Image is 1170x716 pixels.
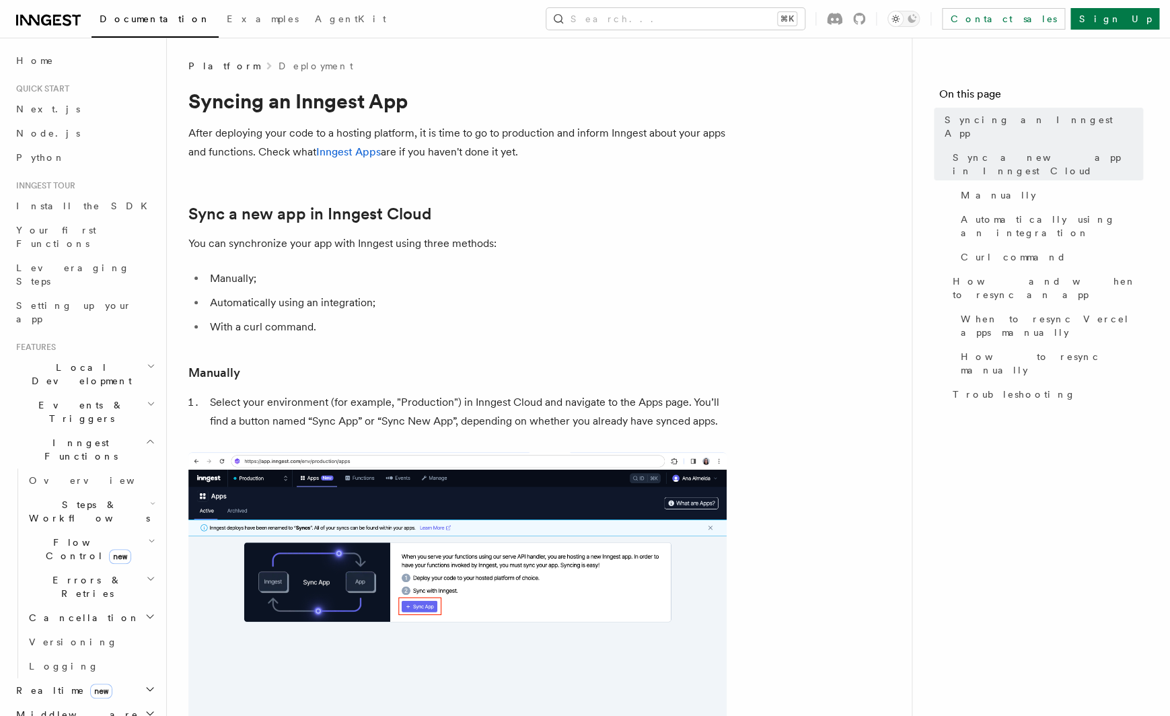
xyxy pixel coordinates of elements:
[961,188,1036,202] span: Manually
[24,498,150,525] span: Steps & Workflows
[24,654,158,678] a: Logging
[11,684,112,697] span: Realtime
[188,59,260,73] span: Platform
[947,145,1143,183] a: Sync a new app in Inngest Cloud
[939,86,1143,108] h4: On this page
[219,4,307,36] a: Examples
[961,213,1143,240] span: Automatically using an integration
[29,475,168,486] span: Overview
[947,269,1143,307] a: How and when to resync an app
[961,312,1143,339] span: When to resync Vercel apps manually
[11,393,158,431] button: Events & Triggers
[188,89,727,113] h1: Syncing an Inngest App
[546,8,805,30] button: Search...⌘K
[11,97,158,121] a: Next.js
[11,678,158,703] button: Realtimenew
[955,245,1143,269] a: Curl command
[24,530,158,568] button: Flow Controlnew
[92,4,219,38] a: Documentation
[29,637,118,647] span: Versioning
[16,128,80,139] span: Node.js
[11,342,56,353] span: Features
[16,152,65,163] span: Python
[206,393,727,431] li: Select your environment (for example, "Production") in Inngest Cloud and navigate to the Apps pag...
[188,124,727,162] p: After deploying your code to a hosting platform, it is time to go to production and inform Innges...
[1070,8,1159,30] a: Sign Up
[11,361,147,388] span: Local Development
[11,194,158,218] a: Install the SDK
[955,345,1143,382] a: How to resync manually
[188,363,240,382] a: Manually
[953,388,1076,401] span: Troubleshooting
[16,54,54,67] span: Home
[11,83,69,94] span: Quick start
[953,151,1143,178] span: Sync a new app in Inngest Cloud
[11,468,158,678] div: Inngest Functions
[11,256,158,293] a: Leveraging Steps
[16,300,132,324] span: Setting up your app
[24,611,140,624] span: Cancellation
[100,13,211,24] span: Documentation
[11,431,158,468] button: Inngest Functions
[11,293,158,331] a: Setting up your app
[11,436,145,463] span: Inngest Functions
[109,549,131,564] span: new
[945,113,1143,140] span: Syncing an Inngest App
[206,293,727,312] li: Automatically using an integration;
[11,355,158,393] button: Local Development
[955,183,1143,207] a: Manually
[778,12,797,26] kbd: ⌘K
[11,218,158,256] a: Your first Functions
[24,606,158,630] button: Cancellation
[206,318,727,336] li: With a curl command.
[279,59,353,73] a: Deployment
[947,382,1143,406] a: Troubleshooting
[16,201,155,211] span: Install the SDK
[24,536,148,563] span: Flow Control
[24,568,158,606] button: Errors & Retries
[953,275,1143,301] span: How and when to resync an app
[961,250,1066,264] span: Curl command
[24,573,146,600] span: Errors & Retries
[942,8,1065,30] a: Contact sales
[16,262,130,287] span: Leveraging Steps
[188,234,727,253] p: You can synchronize your app with Inngest using three methods:
[939,108,1143,145] a: Syncing an Inngest App
[11,121,158,145] a: Node.js
[11,145,158,170] a: Python
[24,468,158,493] a: Overview
[887,11,920,27] button: Toggle dark mode
[11,180,75,191] span: Inngest tour
[307,4,394,36] a: AgentKit
[316,145,381,158] a: Inngest Apps
[206,269,727,288] li: Manually;
[11,48,158,73] a: Home
[227,13,299,24] span: Examples
[11,398,147,425] span: Events & Triggers
[961,350,1143,377] span: How to resync manually
[24,493,158,530] button: Steps & Workflows
[315,13,386,24] span: AgentKit
[188,205,431,223] a: Sync a new app in Inngest Cloud
[16,104,80,114] span: Next.js
[955,207,1143,245] a: Automatically using an integration
[29,661,99,672] span: Logging
[955,307,1143,345] a: When to resync Vercel apps manually
[90,684,112,699] span: new
[24,630,158,654] a: Versioning
[16,225,96,249] span: Your first Functions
